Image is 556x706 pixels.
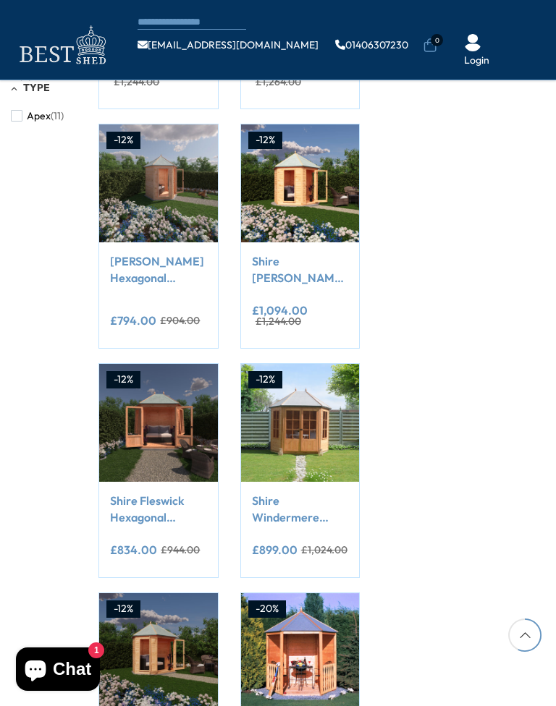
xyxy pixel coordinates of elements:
[110,253,206,286] a: [PERSON_NAME] Hexagonal Summerhouse 6x6 12mm Cladding
[423,38,437,53] a: 0
[464,34,481,51] img: User Icon
[110,544,157,556] ins: £834.00
[301,545,347,555] del: £1,024.00
[138,40,319,50] a: [EMAIL_ADDRESS][DOMAIN_NAME]
[11,106,64,127] button: Apex
[252,305,308,316] ins: £1,094.00
[114,77,159,87] del: £1,244.00
[248,600,286,618] div: -20%
[256,316,301,326] del: £1,244.00
[252,544,298,556] ins: £899.00
[252,253,348,286] a: Shire [PERSON_NAME] Hexagonal Gazebo Summerhouse 8x7 12mm Cladding
[160,315,200,326] del: £904.00
[252,493,348,525] a: Shire Windermere Hexagonal Gazebo Summerhouse 8x7 Double doors 12mm Cladding
[110,493,206,525] a: Shire Fleswick Hexagonal Gazebo Summerhouse 8x7 Double doors 12mm Cladding
[106,371,140,388] div: -12%
[335,40,408,50] a: 01406307230
[464,54,489,68] a: Login
[248,371,282,388] div: -12%
[106,600,140,618] div: -12%
[12,647,104,694] inbox-online-store-chat: Shopify online store chat
[256,77,301,87] del: £1,264.00
[106,132,140,149] div: -12%
[11,22,112,69] img: logo
[11,70,55,94] span: Roof By Type
[248,132,282,149] div: -12%
[27,110,51,122] span: Apex
[51,110,64,122] span: (11)
[110,315,156,326] ins: £794.00
[431,34,443,46] span: 0
[161,545,200,555] del: £944.00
